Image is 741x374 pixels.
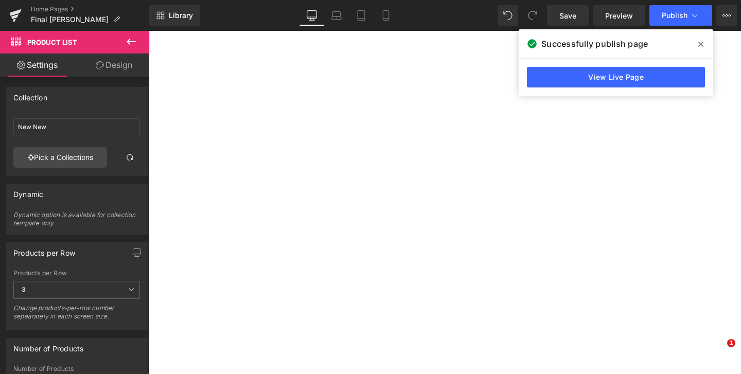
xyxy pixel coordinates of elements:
[374,5,398,26] a: Mobile
[77,54,151,77] a: Design
[13,147,107,168] a: Pick a Collections
[13,184,43,199] div: Dynamic
[649,5,712,26] button: Publish
[13,87,47,102] div: Collection
[559,10,576,21] span: Save
[527,67,705,87] a: View Live Page
[13,270,140,277] div: Products per Row
[13,243,75,257] div: Products per Row
[522,5,543,26] button: Redo
[716,5,737,26] button: More
[498,5,518,26] button: Undo
[541,38,648,50] span: Successfully publish page
[31,5,149,13] a: Home Pages
[13,339,83,353] div: Number of Products
[605,10,633,21] span: Preview
[324,5,349,26] a: Laptop
[149,5,200,26] a: New Library
[727,339,735,347] span: 1
[13,211,140,234] div: Dynamic option is available for collection template only.
[349,5,374,26] a: Tablet
[593,5,645,26] a: Preview
[169,11,193,20] span: Library
[662,11,687,20] span: Publish
[22,286,26,293] b: 3
[13,365,140,372] div: Number of Products
[706,339,731,364] iframe: Intercom live chat
[13,304,140,327] div: Change products-per-row number sepearately in each screen size.
[31,15,109,24] span: Final [PERSON_NAME]
[27,38,77,46] span: Product List
[299,5,324,26] a: Desktop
